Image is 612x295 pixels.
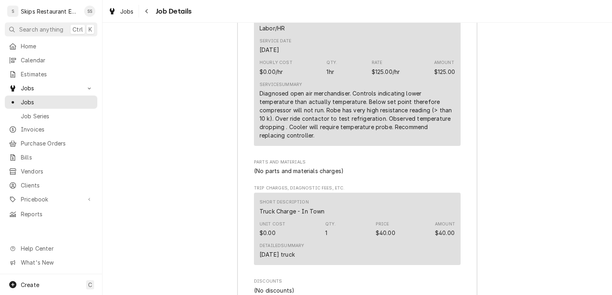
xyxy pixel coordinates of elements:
div: Cost [260,68,283,76]
div: Qty. [325,221,336,227]
a: Home [5,40,97,53]
div: Short Description [260,24,285,32]
span: Discounts [254,278,461,285]
span: K [89,25,92,34]
div: Amount [434,60,455,76]
a: Invoices [5,123,97,136]
span: Parts and Materials [254,159,461,165]
div: Diagnosed open air merchandiser. Controls indicating lower temperature than actually temperature.... [260,89,455,140]
a: Purchase Orders [5,137,97,150]
a: Jobs [5,96,97,109]
div: Cost [260,221,285,237]
div: Quantity [325,229,327,237]
div: Shan Skipper's Avatar [84,6,95,17]
button: Navigate back [141,5,153,18]
div: Discounts [254,278,461,294]
button: Search anythingCtrlK [5,22,97,36]
span: Reports [21,210,93,218]
span: Job Series [21,112,93,120]
div: Short Description [260,16,309,32]
a: Estimates [5,68,97,81]
a: Bills [5,151,97,164]
div: [DATE] truck [260,250,295,259]
span: Ctrl [72,25,83,34]
div: Unit Cost [260,221,285,227]
div: Amount [435,221,455,227]
span: Home [21,42,93,50]
span: Jobs [21,98,93,106]
div: Quantity [326,60,337,76]
div: Quantity [326,68,334,76]
div: Line Item [254,10,461,146]
a: Go to What's New [5,256,97,269]
div: Price [372,60,400,76]
span: Purchase Orders [21,139,93,147]
div: Price [376,221,389,227]
div: Line Item [254,193,461,265]
a: Jobs [105,5,137,18]
span: Clients [21,181,93,189]
div: Rate [372,60,382,66]
div: Short Description [260,207,325,215]
div: Detailed Summary [260,243,304,249]
span: Calendar [21,56,93,64]
div: Service Date [260,46,279,54]
span: C [88,281,92,289]
div: Service Summary [260,82,302,88]
div: Price [372,68,400,76]
div: Trip Charges, Diagnostic Fees, etc. List [254,193,461,269]
a: Job Series [5,110,97,123]
a: Clients [5,179,97,192]
span: Bills [21,153,93,161]
div: Skips Restaurant Equipment [21,7,80,16]
div: Cost [260,60,292,76]
span: What's New [21,258,93,267]
a: Go to Pricebook [5,193,97,206]
span: Trip Charges, Diagnostic Fees, etc. [254,185,461,191]
div: Quantity [325,221,336,237]
span: Jobs [21,84,81,92]
span: Invoices [21,125,93,134]
div: Amount [434,68,455,76]
span: Help Center [21,244,93,253]
div: Service Charges List [254,10,461,149]
a: Go to Help Center [5,242,97,255]
a: Reports [5,207,97,221]
div: Trip Charges, Diagnostic Fees, etc. [254,185,461,269]
div: Cost [260,229,276,237]
span: Pricebook [21,195,81,203]
span: Job Details [153,6,192,17]
div: Short Description [260,199,309,205]
div: SS [84,6,95,17]
div: Service Date [260,38,291,54]
div: Price [376,229,395,237]
a: Calendar [5,54,97,67]
span: Vendors [21,167,93,175]
span: Estimates [21,70,93,78]
div: Short Description [260,199,325,215]
div: Discounts List [254,286,461,295]
span: Search anything [19,25,63,34]
div: Parts and Materials [254,159,461,175]
div: Amount [435,229,455,237]
span: Jobs [120,7,134,16]
a: Vendors [5,165,97,178]
div: Hourly Cost [260,60,292,66]
div: Parts and Materials List [254,167,461,175]
div: Price [376,221,395,237]
div: Service Charges [254,2,461,149]
div: S [7,6,18,17]
div: Amount [435,221,455,237]
a: Go to Jobs [5,82,97,95]
div: Amount [434,60,454,66]
div: Qty. [326,60,337,66]
span: Create [21,281,39,288]
div: Service Date [260,38,291,44]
